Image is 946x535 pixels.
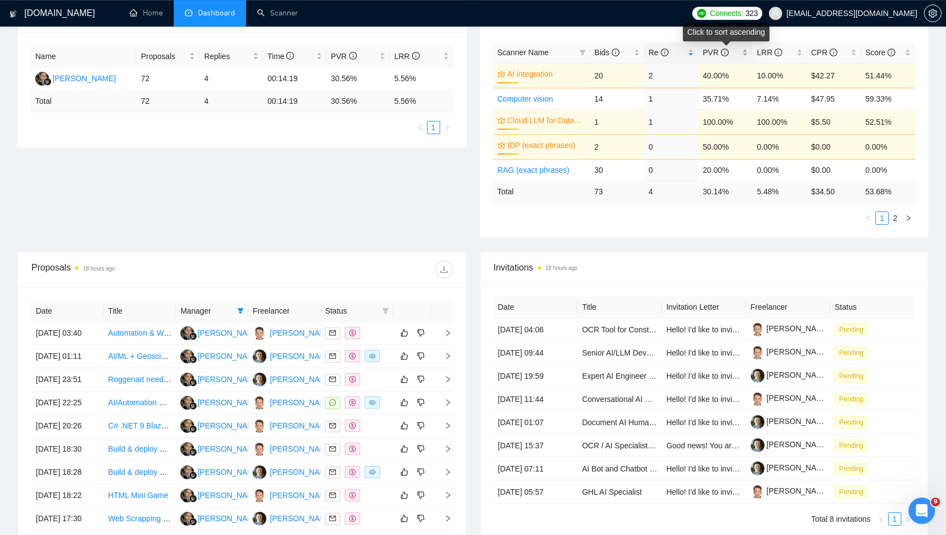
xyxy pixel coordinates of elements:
time: 18 hours ago [546,265,578,271]
th: Date [31,300,104,322]
a: Pending [835,487,872,496]
span: filter [577,44,588,61]
img: DG [253,442,266,456]
a: 2 [889,212,901,224]
td: $ 34.50 [807,181,861,202]
button: dislike [414,442,427,455]
a: Pending [835,394,872,403]
a: PN[PERSON_NAME] [180,328,261,337]
td: 4 [200,91,263,112]
div: [PERSON_NAME] [52,72,116,84]
div: [PERSON_NAME] [197,396,261,409]
td: 72 [136,91,200,112]
td: 2 [590,134,644,159]
a: Expert AI Engineer Needed for Health-Tech MVP (RAG & Intelligent Document Processing) [582,372,893,380]
th: Freelancer [248,300,320,322]
span: Scanner Name [498,48,549,57]
div: [PERSON_NAME] [197,466,261,478]
img: PN [180,442,194,456]
span: info-circle [286,52,294,60]
div: [PERSON_NAME] [270,466,333,478]
span: mail [329,515,336,522]
img: gigradar-bm.png [189,518,197,526]
span: Replies [204,50,250,62]
a: Document AI Human-in-the-Loop Interface Developer (GCP + OCR) [582,418,814,427]
a: PN[PERSON_NAME] [180,467,261,476]
td: 20.00% [698,159,752,181]
span: mail [329,353,336,359]
span: info-circle [888,49,895,56]
img: upwork-logo.png [697,9,706,18]
a: PN[PERSON_NAME] [180,351,261,360]
span: PVR [703,48,729,57]
iframe: Intercom live chat [908,497,935,524]
span: filter [579,49,586,56]
img: gigradar-bm.png [189,356,197,363]
a: OK[PERSON_NAME] [253,351,333,360]
img: c1_jV-vscYddOsN1_HoFnXI4qSDBbYbVhPUmgkIsTkTEAvHou5-Mj76_d76O841h-x [751,346,765,359]
div: [PERSON_NAME] [197,350,261,362]
span: info-circle [661,49,669,56]
span: dislike [417,491,425,500]
span: right [905,215,912,221]
td: 1 [590,109,644,134]
a: PN[PERSON_NAME] [180,374,261,383]
div: Click to sort ascending [683,23,769,41]
span: right [443,124,450,131]
span: filter [237,308,244,314]
td: 0.00% [861,134,915,159]
span: LRR [394,52,420,61]
a: Build & deploy a B2B CRM Saas (web app), follow up project (phase2), native portuguese only, asap. [108,444,454,453]
a: setting [924,9,942,18]
a: [PERSON_NAME] [751,324,830,333]
img: c1VrutQuZlatUe1eE_O8Ts6ITK7KY5JFGGloUJXTXI0h5JOaMUv_ZEf5D3nCUu9UmJ [751,462,765,475]
span: Invitations [494,261,915,274]
span: filter [382,308,389,314]
button: like [398,373,411,386]
span: dashboard [185,9,193,17]
span: like [400,421,408,430]
a: OK[PERSON_NAME] [253,467,333,476]
span: left [417,124,424,131]
img: PN [180,396,194,410]
a: [PERSON_NAME] [751,463,830,472]
span: Pending [835,416,868,428]
div: [PERSON_NAME] [270,396,333,409]
div: [PERSON_NAME] [197,327,261,339]
td: 100.00% [698,109,752,134]
span: dislike [417,421,425,430]
span: LRR [757,48,782,57]
td: 30.56% [327,67,390,91]
a: [PERSON_NAME] [751,394,830,402]
a: AI Bot and Chatbot Development with NLP Expertise [582,464,762,473]
button: dislike [414,512,427,525]
img: PN [180,489,194,502]
img: PN [180,465,194,479]
th: Name [31,46,136,67]
a: 1 [876,212,888,224]
span: info-circle [412,52,420,60]
button: left [862,211,875,225]
img: gigradar-bm.png [189,402,197,410]
td: 1 [644,109,698,134]
div: [PERSON_NAME] [270,489,333,501]
img: gigradar-bm.png [189,379,197,386]
a: Web Scrapping Leboncoin [108,514,199,523]
img: DG [253,396,266,410]
span: Pending [835,486,868,498]
span: dislike [417,375,425,384]
td: $0.00 [807,159,861,181]
button: like [398,326,411,340]
span: CPR [811,48,837,57]
td: 0.00% [861,159,915,181]
img: gigradar-bm.png [44,78,51,86]
button: right [440,121,453,134]
img: PN [180,326,194,340]
td: 10.00% [752,63,806,88]
th: Title [578,296,662,318]
img: PN [35,72,49,86]
span: left [878,516,885,523]
td: 30 [590,159,644,181]
img: DG [253,489,266,502]
li: 2 [889,211,902,225]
